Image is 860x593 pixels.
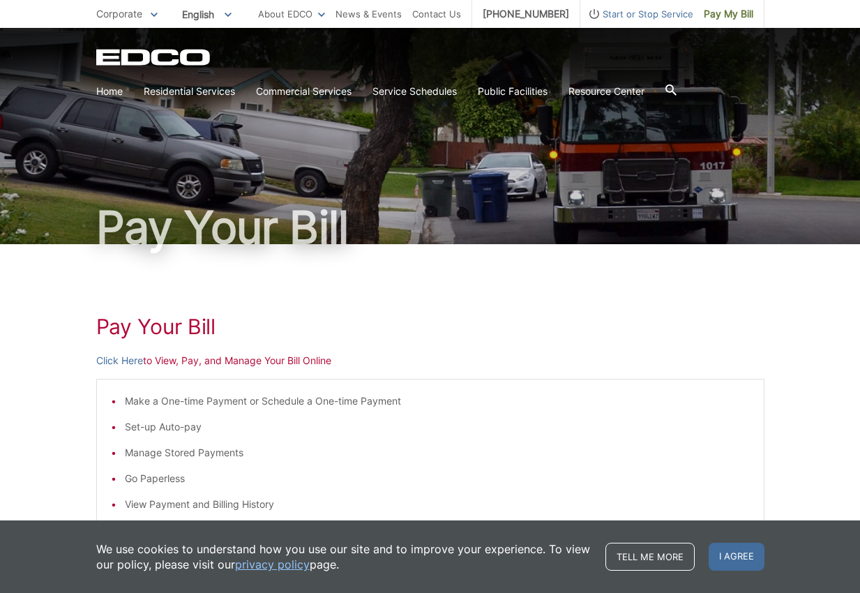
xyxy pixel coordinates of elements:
[125,393,750,409] li: Make a One-time Payment or Schedule a One-time Payment
[96,84,123,99] a: Home
[96,205,764,250] h1: Pay Your Bill
[125,497,750,512] li: View Payment and Billing History
[235,557,310,572] a: privacy policy
[96,8,142,20] span: Corporate
[96,353,143,368] a: Click Here
[96,541,591,572] p: We use cookies to understand how you use our site and to improve your experience. To view our pol...
[256,84,352,99] a: Commercial Services
[144,84,235,99] a: Residential Services
[709,543,764,571] span: I agree
[96,353,764,368] p: to View, Pay, and Manage Your Bill Online
[335,6,402,22] a: News & Events
[172,3,242,26] span: English
[258,6,325,22] a: About EDCO
[704,6,753,22] span: Pay My Bill
[125,445,750,460] li: Manage Stored Payments
[605,543,695,571] a: Tell me more
[96,49,212,66] a: EDCD logo. Return to the homepage.
[125,419,750,435] li: Set-up Auto-pay
[125,471,750,486] li: Go Paperless
[412,6,461,22] a: Contact Us
[96,314,764,339] h1: Pay Your Bill
[568,84,644,99] a: Resource Center
[372,84,457,99] a: Service Schedules
[478,84,548,99] a: Public Facilities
